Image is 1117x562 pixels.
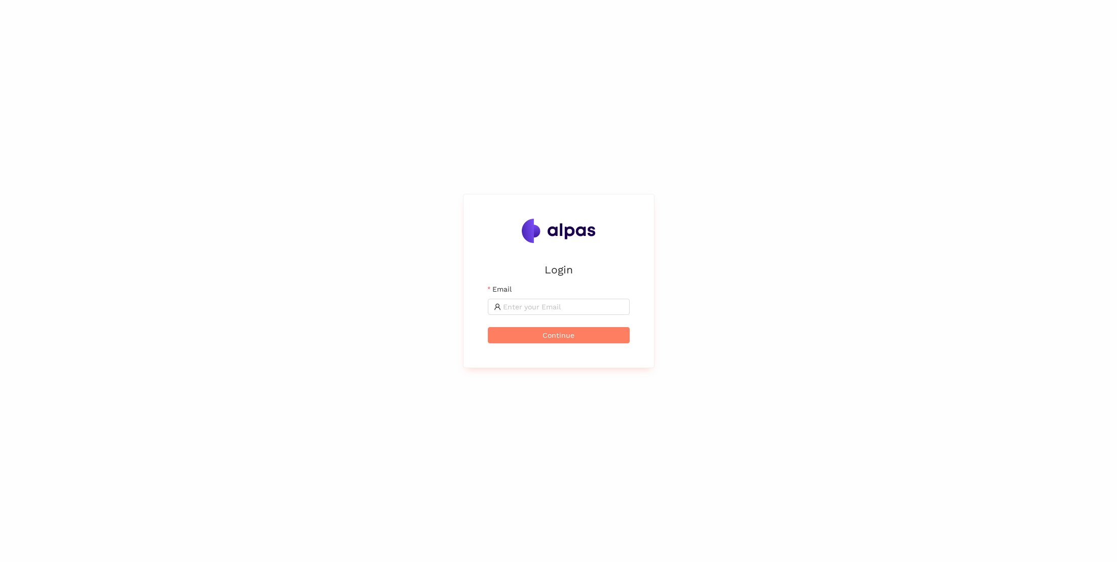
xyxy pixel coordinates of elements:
[488,327,630,343] button: Continue
[543,330,574,341] span: Continue
[488,284,512,295] label: Email
[522,219,596,243] img: Alpas.ai Logo
[488,261,630,278] h2: Login
[494,303,501,310] span: user
[503,301,624,312] input: Email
